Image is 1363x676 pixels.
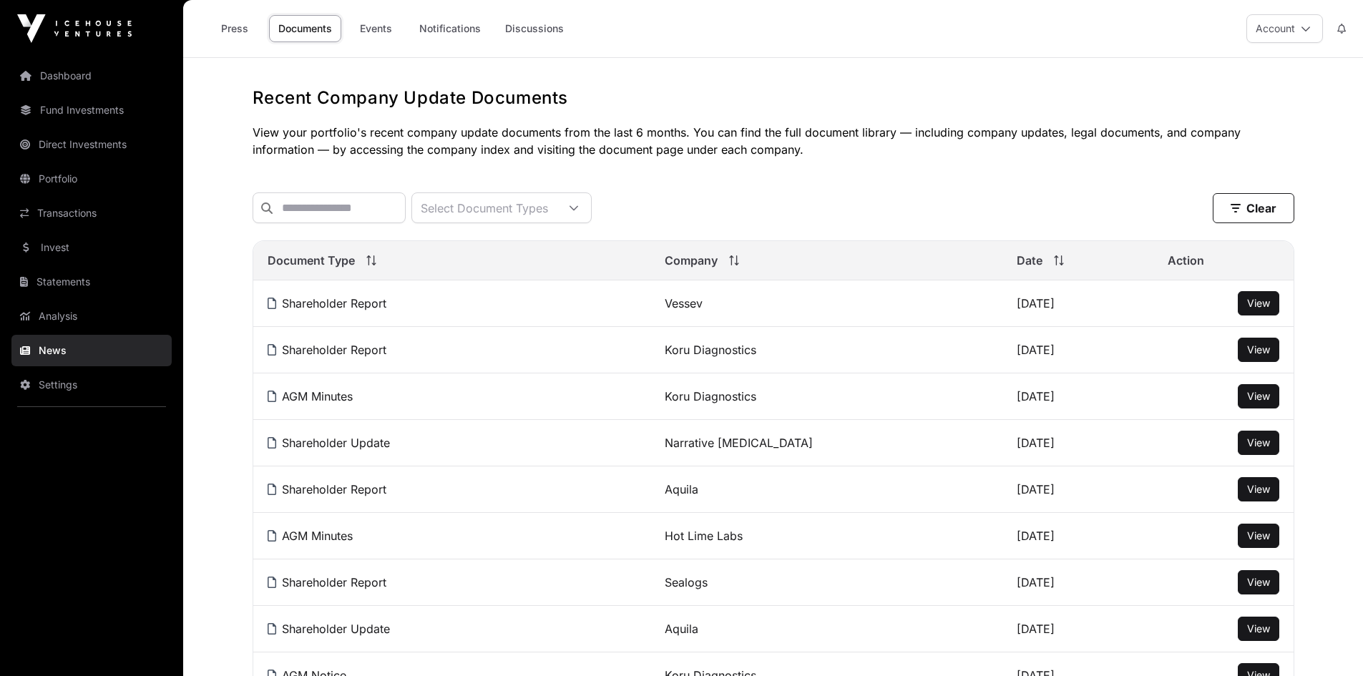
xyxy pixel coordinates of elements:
img: Icehouse Ventures Logo [17,14,132,43]
a: Shareholder Report [268,575,386,589]
a: Invest [11,232,172,263]
span: Action [1168,252,1204,269]
td: [DATE] [1002,373,1153,420]
a: Portfolio [11,163,172,195]
td: [DATE] [1002,420,1153,466]
span: Document Type [268,252,355,269]
span: View [1247,436,1270,449]
td: [DATE] [1002,606,1153,652]
a: News [11,335,172,366]
a: Analysis [11,300,172,332]
a: View [1247,529,1270,543]
div: Select Document Types [412,193,557,222]
a: Discussions [496,15,573,42]
a: Events [347,15,404,42]
a: Settings [11,369,172,401]
a: View [1247,343,1270,357]
a: View [1247,389,1270,403]
td: [DATE] [1002,280,1153,327]
a: View [1247,296,1270,310]
span: Date [1017,252,1042,269]
td: [DATE] [1002,559,1153,606]
a: Dashboard [11,60,172,92]
a: Aquila [665,622,698,636]
a: Narrative [MEDICAL_DATA] [665,436,813,450]
span: View [1247,297,1270,309]
button: View [1238,291,1279,315]
a: Shareholder Report [268,296,386,310]
a: Shareholder Report [268,343,386,357]
a: Koru Diagnostics [665,389,756,403]
a: Shareholder Update [268,622,390,636]
td: [DATE] [1002,513,1153,559]
button: View [1238,384,1279,408]
button: Clear [1213,193,1294,223]
span: View [1247,343,1270,356]
button: View [1238,617,1279,641]
a: Aquila [665,482,698,496]
td: [DATE] [1002,327,1153,373]
span: View [1247,483,1270,495]
a: AGM Minutes [268,529,353,543]
a: AGM Minutes [268,389,353,403]
span: View [1247,576,1270,588]
a: View [1247,482,1270,496]
a: View [1247,436,1270,450]
h1: Recent Company Update Documents [253,87,1294,109]
button: View [1238,431,1279,455]
button: View [1238,570,1279,594]
span: Company [665,252,718,269]
a: Transactions [11,197,172,229]
span: View [1247,529,1270,542]
a: Sealogs [665,575,708,589]
button: View [1238,477,1279,501]
button: Account [1246,14,1323,43]
span: View [1247,390,1270,402]
a: Shareholder Report [268,482,386,496]
a: Hot Lime Labs [665,529,743,543]
a: Press [206,15,263,42]
a: View [1247,575,1270,589]
a: Direct Investments [11,129,172,160]
p: View your portfolio's recent company update documents from the last 6 months. You can find the fu... [253,124,1294,158]
a: Vessev [665,296,703,310]
button: View [1238,338,1279,362]
a: Documents [269,15,341,42]
span: View [1247,622,1270,635]
a: Shareholder Update [268,436,390,450]
a: Koru Diagnostics [665,343,756,357]
td: [DATE] [1002,466,1153,513]
iframe: Chat Widget [1291,607,1363,676]
a: Notifications [410,15,490,42]
button: View [1238,524,1279,548]
a: Fund Investments [11,94,172,126]
a: View [1247,622,1270,636]
a: Statements [11,266,172,298]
